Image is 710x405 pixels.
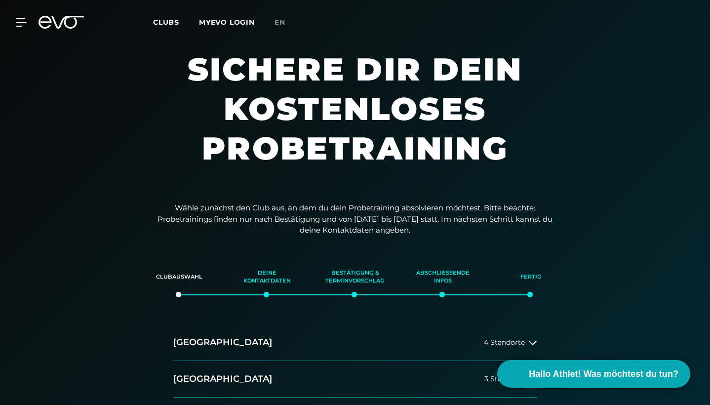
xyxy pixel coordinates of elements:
span: Clubs [153,18,179,27]
div: Bestätigung & Terminvorschlag [323,264,387,290]
div: Fertig [499,264,562,290]
span: Hallo Athlet! Was möchtest du tun? [529,367,678,381]
div: Deine Kontaktdaten [236,264,299,290]
h2: [GEOGRAPHIC_DATA] [173,373,272,385]
a: Clubs [153,17,199,27]
span: 3 Standorte [484,375,525,383]
p: Wähle zunächst den Club aus, an dem du dein Probetraining absolvieren möchtest. Bitte beachte: Pr... [158,202,552,236]
div: Clubauswahl [148,264,211,290]
button: [GEOGRAPHIC_DATA]3 Standorte [173,361,537,398]
h1: Sichere dir dein kostenloses Probetraining [128,49,582,188]
a: MYEVO LOGIN [199,18,255,27]
button: [GEOGRAPHIC_DATA]4 Standorte [173,324,537,361]
span: en [275,18,285,27]
span: 4 Standorte [484,339,525,346]
h2: [GEOGRAPHIC_DATA] [173,336,272,349]
a: en [275,17,297,28]
div: Abschließende Infos [411,264,474,290]
button: Hallo Athlet! Was möchtest du tun? [497,360,690,388]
